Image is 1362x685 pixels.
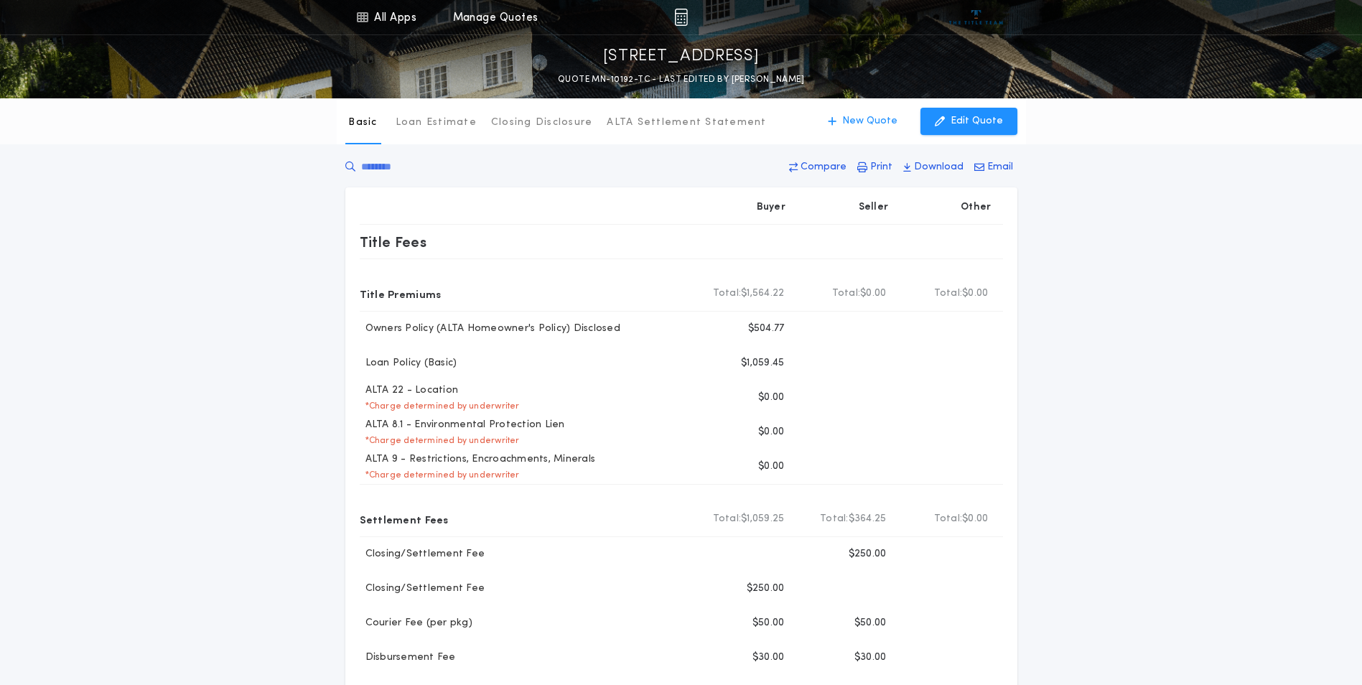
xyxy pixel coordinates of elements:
[962,512,988,526] span: $0.00
[961,200,991,215] p: Other
[870,160,892,174] p: Print
[758,425,784,439] p: $0.00
[849,547,887,561] p: $250.00
[741,286,784,301] span: $1,564.22
[920,108,1017,135] button: Edit Quote
[860,286,886,301] span: $0.00
[758,460,784,474] p: $0.00
[741,356,784,371] p: $1,059.45
[914,160,964,174] p: Download
[360,356,457,371] p: Loan Policy (Basic)
[713,512,742,526] b: Total:
[360,383,459,398] p: ALTA 22 - Location
[360,582,485,596] p: Closing/Settlement Fee
[674,9,688,26] img: img
[854,651,887,665] p: $30.00
[849,512,887,526] span: $364.25
[360,230,427,253] p: Title Fees
[854,616,887,630] p: $50.00
[603,45,760,68] p: [STREET_ADDRESS]
[757,200,785,215] p: Buyer
[360,435,520,447] p: * Charge determined by underwriter
[360,452,596,467] p: ALTA 9 - Restrictions, Encroachments, Minerals
[752,616,785,630] p: $50.00
[949,10,1003,24] img: vs-icon
[859,200,889,215] p: Seller
[842,114,897,129] p: New Quote
[970,154,1017,180] button: Email
[360,616,472,630] p: Courier Fee (per pkg)
[813,108,912,135] button: New Quote
[785,154,851,180] button: Compare
[899,154,968,180] button: Download
[934,286,963,301] b: Total:
[360,508,449,531] p: Settlement Fees
[820,512,849,526] b: Total:
[853,154,897,180] button: Print
[747,582,785,596] p: $250.00
[558,73,804,87] p: QUOTE MN-10192-TC - LAST EDITED BY [PERSON_NAME]
[360,282,442,305] p: Title Premiums
[360,547,485,561] p: Closing/Settlement Fee
[396,116,477,130] p: Loan Estimate
[832,286,861,301] b: Total:
[987,160,1013,174] p: Email
[607,116,766,130] p: ALTA Settlement Statement
[801,160,846,174] p: Compare
[360,401,520,412] p: * Charge determined by underwriter
[713,286,742,301] b: Total:
[360,322,620,336] p: Owners Policy (ALTA Homeowner's Policy) Disclosed
[360,418,565,432] p: ALTA 8.1 - Environmental Protection Lien
[934,512,963,526] b: Total:
[748,322,785,336] p: $504.77
[348,116,377,130] p: Basic
[758,391,784,405] p: $0.00
[752,651,785,665] p: $30.00
[951,114,1003,129] p: Edit Quote
[491,116,593,130] p: Closing Disclosure
[360,651,456,665] p: Disbursement Fee
[741,512,784,526] span: $1,059.25
[962,286,988,301] span: $0.00
[360,470,520,481] p: * Charge determined by underwriter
